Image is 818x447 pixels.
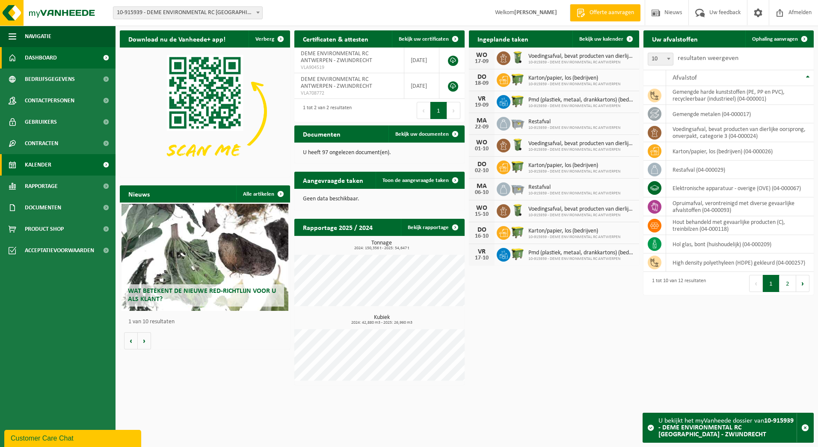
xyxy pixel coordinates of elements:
[294,30,377,47] h2: Certificaten & attesten
[4,428,143,447] iframe: chat widget
[666,235,814,253] td: hol glas, bont (huishoudelijk) (04-000209)
[399,36,449,42] span: Bekijk uw certificaten
[138,332,151,349] button: Volgende
[473,226,490,233] div: DO
[796,275,809,292] button: Next
[128,319,286,325] p: 1 van 10 resultaten
[666,216,814,235] td: hout behandeld met gevaarlijke producten (C), treinbilzen (04-000118)
[528,169,620,174] span: 10-915939 - DEME ENVIRONMENTAL RC ANTWERPEN
[473,255,490,261] div: 17-10
[648,53,673,65] span: 10
[510,72,525,86] img: WB-1100-HPE-GN-50
[392,30,464,48] a: Bekijk uw certificaten
[388,125,464,143] a: Bekijk uw documenten
[648,274,706,293] div: 1 tot 10 van 12 resultaten
[301,76,372,89] span: DEME ENVIRONMENTAL RC ANTWERPEN - ZWIJNDRECHT
[473,124,490,130] div: 22-09
[473,212,490,218] div: 15-10
[122,204,288,311] a: Wat betekent de nieuwe RED-richtlijn voor u als klant?
[395,131,449,137] span: Bekijk uw documenten
[25,176,58,197] span: Rapportage
[25,47,57,69] span: Dashboard
[25,90,74,111] span: Contactpersonen
[473,205,490,212] div: WO
[473,74,490,80] div: DO
[752,36,798,42] span: Ophaling aanvragen
[528,104,635,109] span: 10-915939 - DEME ENVIRONMENTAL RC ANTWERPEN
[673,74,697,81] span: Afvalstof
[528,250,635,256] span: Pmd (plastiek, metaal, drankkartons) (bedrijven)
[303,150,456,156] p: U heeft 97 ongelezen document(en).
[25,154,51,176] span: Kalender
[404,48,439,73] td: [DATE]
[236,185,289,203] a: Alle artikelen
[666,86,814,105] td: gemengde harde kunststoffen (PE, PP en PVC), recycleerbaar (industrieel) (04-000001)
[376,172,464,189] a: Toon de aangevraagde taken
[294,172,372,188] h2: Aangevraagde taken
[658,417,794,438] strong: 10-915939 - DEME ENVIRONMENTAL RC [GEOGRAPHIC_DATA] - ZWIJNDRECHT
[404,73,439,99] td: [DATE]
[528,191,620,196] span: 10-915939 - DEME ENVIRONMENTAL RC ANTWERPEN
[510,137,525,152] img: WB-0140-HPE-GN-50
[749,275,763,292] button: Previous
[447,102,460,119] button: Next
[648,53,673,66] span: 10
[473,80,490,86] div: 18-09
[510,116,525,130] img: WB-2500-GAL-GY-01
[666,179,814,197] td: elektronische apparatuur - overige (OVE) (04-000067)
[25,69,75,90] span: Bedrijfsgegevens
[469,30,537,47] h2: Ingeplande taken
[528,184,620,191] span: Restafval
[25,197,61,218] span: Documenten
[528,147,635,152] span: 10-915939 - DEME ENVIRONMENTAL RC ANTWERPEN
[120,48,290,176] img: Download de VHEPlus App
[528,213,635,218] span: 10-915939 - DEME ENVIRONMENTAL RC ANTWERPEN
[301,90,397,97] span: VLA708772
[113,6,263,19] span: 10-915939 - DEME ENVIRONMENTAL RC ANTWERPEN - ZWIJNDRECHT
[514,9,557,16] strong: [PERSON_NAME]
[528,140,635,147] span: Voedingsafval, bevat producten van dierlijke oorsprong, onverpakt, categorie 3
[528,82,620,87] span: 10-915939 - DEME ENVIRONMENTAL RC ANTWERPEN
[666,123,814,142] td: voedingsafval, bevat producten van dierlijke oorsprong, onverpakt, categorie 3 (04-000024)
[528,228,620,235] span: Karton/papier, los (bedrijven)
[528,125,620,131] span: 10-915939 - DEME ENVIRONMENTAL RC ANTWERPEN
[528,53,635,60] span: Voedingsafval, bevat producten van dierlijke oorsprong, onverpakt, categorie 3
[473,161,490,168] div: DO
[510,247,525,261] img: WB-1100-HPE-GN-50
[666,197,814,216] td: opruimafval, verontreinigd met diverse gevaarlijke afvalstoffen (04-000093)
[25,111,57,133] span: Gebruikers
[128,288,276,303] span: Wat betekent de nieuwe RED-richtlijn voor u als klant?
[528,256,635,262] span: 10-915939 - DEME ENVIRONMENTAL RC ANTWERPEN
[510,159,525,174] img: WB-1100-HPE-GN-50
[473,52,490,59] div: WO
[473,183,490,190] div: MA
[779,275,796,292] button: 2
[528,97,635,104] span: Pmd (plastiek, metaal, drankkartons) (bedrijven)
[303,196,456,202] p: Geen data beschikbaar.
[510,203,525,218] img: WB-0140-HPE-GN-50
[528,119,620,125] span: Restafval
[25,26,51,47] span: Navigatie
[666,253,814,272] td: high density polyethyleen (HDPE) gekleurd (04-000257)
[473,59,490,65] div: 17-09
[528,206,635,213] span: Voedingsafval, bevat producten van dierlijke oorsprong, onverpakt, categorie 3
[473,117,490,124] div: MA
[473,146,490,152] div: 01-10
[120,30,234,47] h2: Download nu de Vanheede+ app!
[124,332,138,349] button: Vorige
[579,36,623,42] span: Bekijk uw kalender
[299,240,465,250] h3: Tonnage
[528,162,620,169] span: Karton/papier, los (bedrijven)
[763,275,779,292] button: 1
[587,9,636,17] span: Offerte aanvragen
[572,30,638,48] a: Bekijk uw kalender
[528,60,635,65] span: 10-915939 - DEME ENVIRONMENTAL RC ANTWERPEN
[25,240,94,261] span: Acceptatievoorwaarden
[473,95,490,102] div: VR
[473,248,490,255] div: VR
[299,315,465,325] h3: Kubiek
[745,30,813,48] a: Ophaling aanvragen
[510,50,525,65] img: WB-0140-HPE-GN-50
[666,161,814,179] td: restafval (04-000029)
[510,94,525,108] img: WB-1100-HPE-GN-50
